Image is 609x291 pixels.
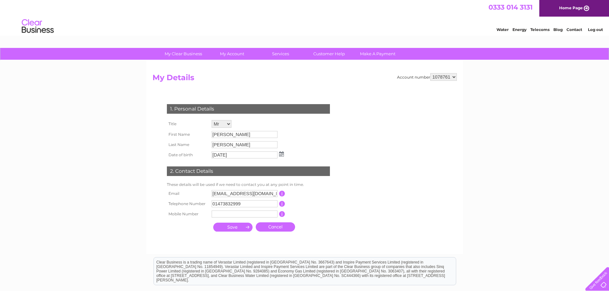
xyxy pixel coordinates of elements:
[566,27,582,32] a: Contact
[279,151,284,157] img: ...
[213,223,253,232] input: Submit
[165,181,332,188] td: These details will be used if we need to contact you at any point in time.
[167,166,330,176] div: 2. Contact Details
[165,119,210,129] th: Title
[496,27,509,32] a: Water
[206,48,258,60] a: My Account
[165,150,210,160] th: Date of birth
[303,48,355,60] a: Customer Help
[512,27,527,32] a: Energy
[157,48,210,60] a: My Clear Business
[351,48,404,60] a: Make A Payment
[165,188,210,199] th: Email
[279,201,285,207] input: Information
[21,17,54,36] img: logo.png
[256,222,295,232] a: Cancel
[254,48,307,60] a: Services
[152,73,457,85] h2: My Details
[154,4,456,31] div: Clear Business is a trading name of Verastar Limited (registered in [GEOGRAPHIC_DATA] No. 3667643...
[530,27,550,32] a: Telecoms
[553,27,563,32] a: Blog
[279,211,285,217] input: Information
[165,199,210,209] th: Telephone Number
[588,27,603,32] a: Log out
[165,209,210,219] th: Mobile Number
[165,140,210,150] th: Last Name
[488,3,533,11] a: 0333 014 3131
[167,104,330,114] div: 1. Personal Details
[165,129,210,140] th: First Name
[279,191,285,196] input: Information
[397,73,457,81] div: Account number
